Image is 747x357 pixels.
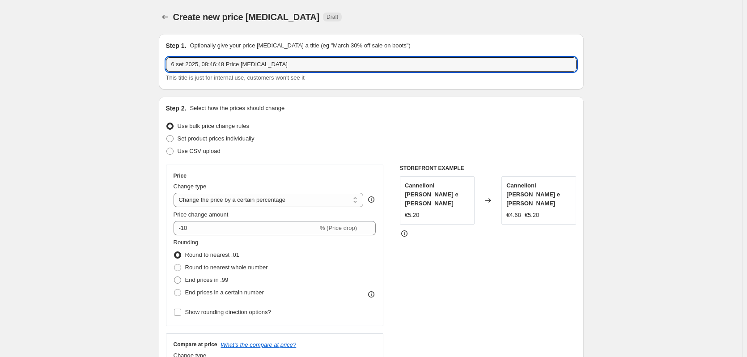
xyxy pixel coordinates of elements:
[506,182,560,207] span: Cannelloni [PERSON_NAME] e [PERSON_NAME]
[405,182,458,207] span: Cannelloni [PERSON_NAME] e [PERSON_NAME]
[185,289,264,296] span: End prices in a certain number
[367,195,376,204] div: help
[185,276,229,283] span: End prices in .99
[320,225,357,231] span: % (Price drop)
[174,211,229,218] span: Price change amount
[178,135,255,142] span: Set product prices individually
[525,211,539,220] strike: €5.20
[190,41,410,50] p: Optionally give your price [MEDICAL_DATA] a title (eg "March 30% off sale on boots")
[185,264,268,271] span: Round to nearest whole number
[178,148,221,154] span: Use CSV upload
[166,57,577,72] input: 30% off holiday sale
[221,341,297,348] button: What's the compare at price?
[159,11,171,23] button: Price change jobs
[185,309,271,315] span: Show rounding direction options?
[506,211,521,220] div: €4.68
[190,104,284,113] p: Select how the prices should change
[174,341,217,348] h3: Compare at price
[173,12,320,22] span: Create new price [MEDICAL_DATA]
[185,251,239,258] span: Round to nearest .01
[405,211,420,220] div: €5.20
[178,123,249,129] span: Use bulk price change rules
[400,165,577,172] h6: STOREFRONT EXAMPLE
[174,239,199,246] span: Rounding
[166,74,305,81] span: This title is just for internal use, customers won't see it
[166,104,187,113] h2: Step 2.
[174,172,187,179] h3: Price
[174,221,318,235] input: -15
[166,41,187,50] h2: Step 1.
[327,13,338,21] span: Draft
[174,183,207,190] span: Change type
